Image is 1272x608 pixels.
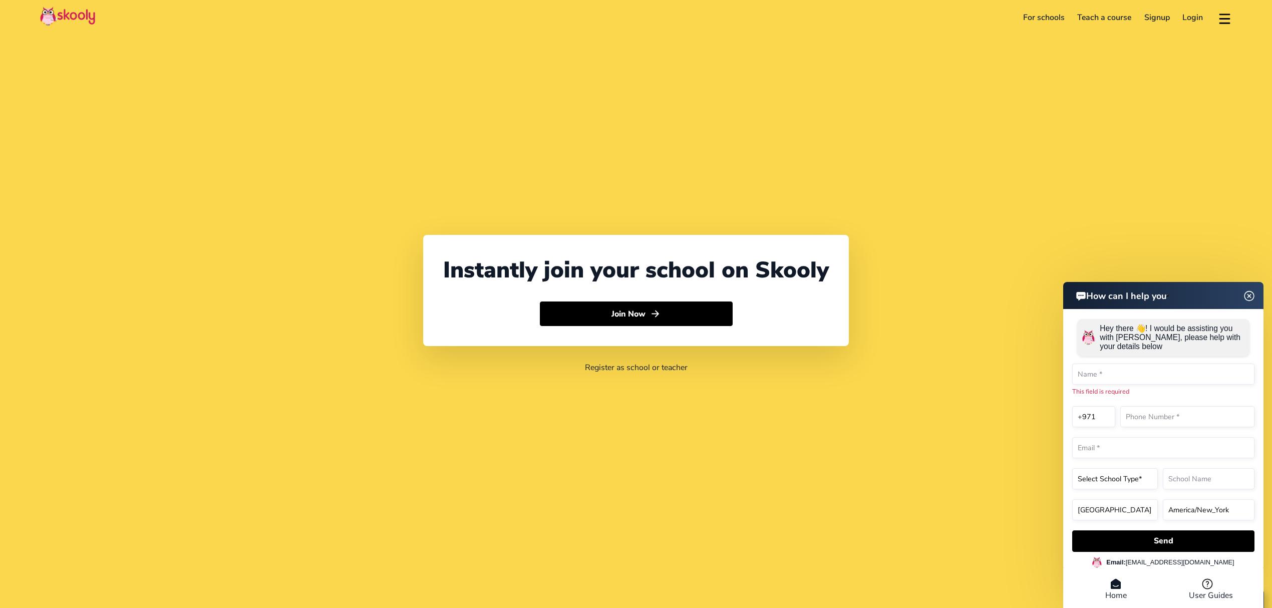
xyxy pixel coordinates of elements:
[540,301,733,327] button: Join Nowarrow forward outline
[443,255,829,285] div: Instantly join your school on Skooly
[40,7,95,26] img: Skooly
[585,362,688,373] a: Register as school or teacher
[650,309,661,319] ion-icon: arrow forward outline
[1017,10,1071,26] a: For schools
[1071,10,1138,26] a: Teach a course
[1217,10,1232,26] button: menu outline
[1176,10,1210,26] a: Login
[1138,10,1176,26] a: Signup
